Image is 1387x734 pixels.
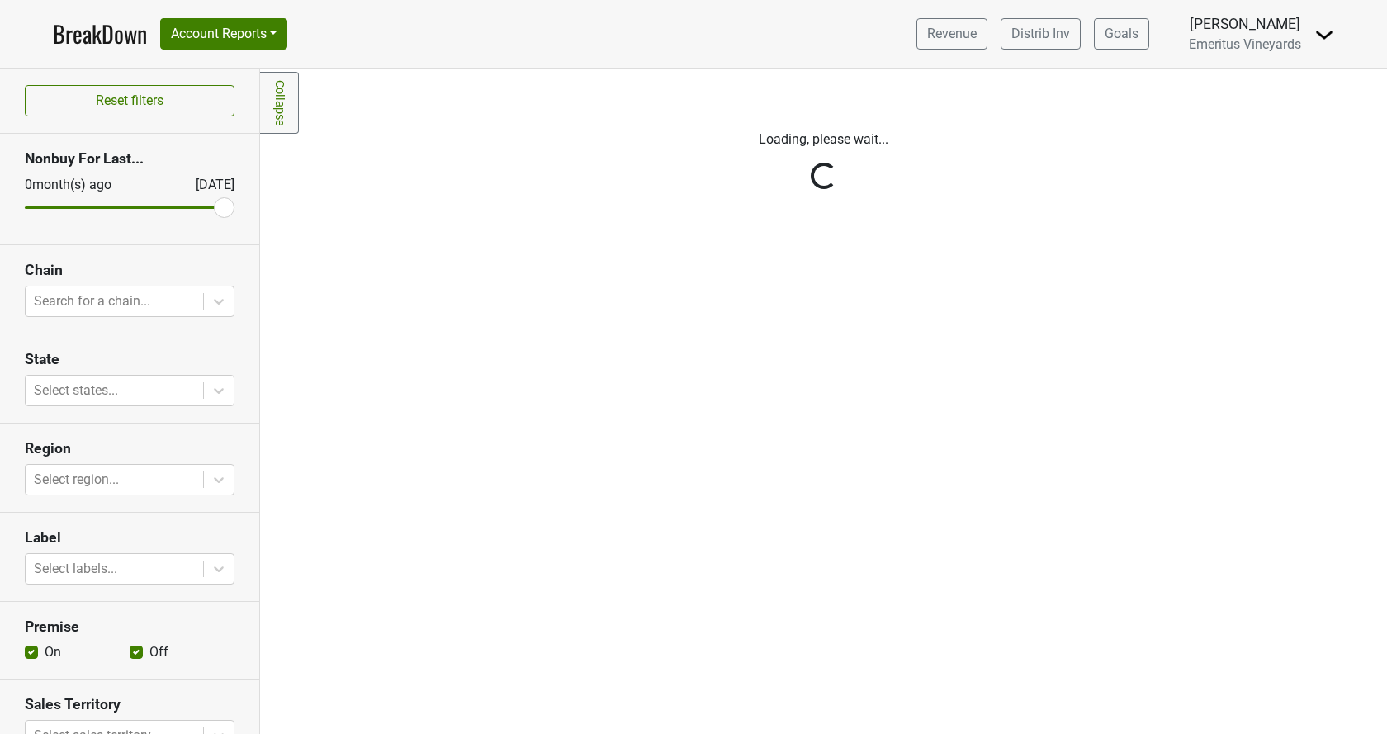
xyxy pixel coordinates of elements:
[160,18,287,50] button: Account Reports
[1001,18,1081,50] a: Distrib Inv
[916,18,987,50] a: Revenue
[366,130,1282,149] p: Loading, please wait...
[1314,25,1334,45] img: Dropdown Menu
[1094,18,1149,50] a: Goals
[1189,13,1301,35] div: [PERSON_NAME]
[53,17,147,51] a: BreakDown
[260,72,299,134] a: Collapse
[1189,36,1301,52] span: Emeritus Vineyards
